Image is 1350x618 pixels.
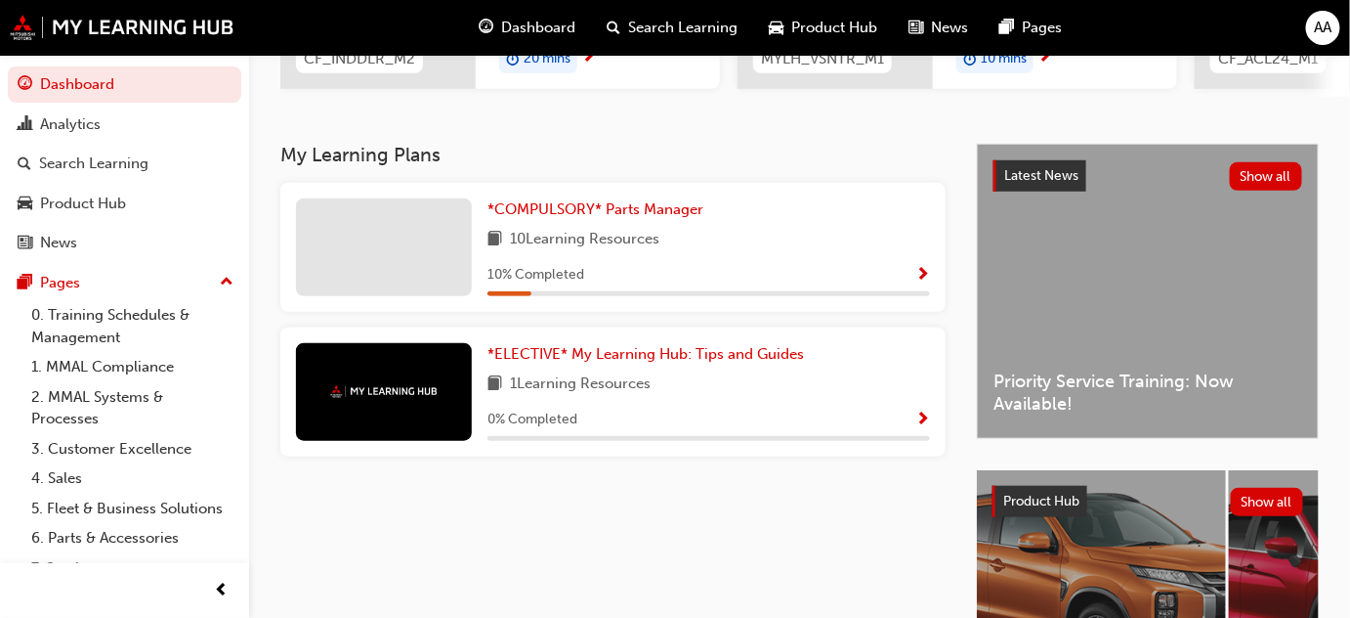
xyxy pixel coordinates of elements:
span: guage-icon [18,76,32,94]
button: Show Progress [915,263,930,287]
span: car-icon [769,16,783,40]
span: next-icon [1037,49,1052,66]
a: 3. Customer Excellence [23,434,241,464]
span: *ELECTIVE* My Learning Hub: Tips and Guides [487,345,804,363]
a: *COMPULSORY* Parts Manager [487,199,711,221]
span: 20 mins [524,48,570,70]
span: book-icon [487,373,502,397]
span: car-icon [18,196,32,213]
button: Pages [8,265,241,301]
a: 0. Training Schedules & Management [23,300,241,352]
a: *ELECTIVE* My Learning Hub: Tips and Guides [487,343,812,366]
a: 4. Sales [23,463,241,494]
a: news-iconNews [893,8,984,48]
span: 0 % Completed [487,409,577,431]
span: AA [1315,17,1332,39]
span: next-icon [581,49,596,66]
span: duration-icon [963,47,977,72]
button: Show all [1231,488,1304,516]
a: Product Hub [8,186,241,222]
div: Pages [40,272,80,294]
button: AA [1306,11,1340,45]
img: mmal [330,385,438,398]
span: News [931,17,968,39]
span: Pages [1022,17,1062,39]
span: 1 Learning Resources [510,373,651,397]
img: mmal [10,15,234,40]
span: CF_INDDLR_M2 [304,48,415,70]
a: Product HubShow all [992,486,1303,517]
a: search-iconSearch Learning [591,8,753,48]
a: 6. Parts & Accessories [23,523,241,553]
span: search-icon [18,155,31,173]
a: News [8,225,241,261]
h3: My Learning Plans [280,144,946,166]
span: CF_ACL24_M1 [1218,48,1319,70]
span: pages-icon [999,16,1014,40]
a: 1. MMAL Compliance [23,352,241,382]
span: 10 mins [981,48,1027,70]
span: news-icon [18,235,32,252]
span: prev-icon [215,579,230,603]
span: book-icon [487,228,502,252]
a: Latest NewsShow all [993,160,1302,192]
span: chart-icon [18,116,32,134]
a: Dashboard [8,66,241,103]
span: up-icon [220,270,233,295]
span: duration-icon [506,47,520,72]
span: Product Hub [791,17,877,39]
span: MYLH_VSNTR_M1 [761,48,884,70]
button: Show Progress [915,408,930,432]
a: Search Learning [8,146,241,182]
span: 10 % Completed [487,264,584,287]
a: Latest NewsShow allPriority Service Training: Now Available! [977,144,1319,439]
button: DashboardAnalyticsSearch LearningProduct HubNews [8,63,241,265]
a: pages-iconPages [984,8,1077,48]
span: Search Learning [628,17,738,39]
div: Product Hub [40,193,126,215]
span: guage-icon [479,16,493,40]
a: 7. Service [23,553,241,584]
div: News [40,232,77,254]
span: 10 Learning Resources [510,228,659,252]
a: guage-iconDashboard [463,8,591,48]
span: news-icon [908,16,923,40]
a: 5. Fleet & Business Solutions [23,494,241,524]
span: search-icon [607,16,620,40]
a: 2. MMAL Systems & Processes [23,382,241,434]
div: Search Learning [39,153,148,175]
a: car-iconProduct Hub [753,8,893,48]
button: Show all [1230,162,1303,191]
span: Product Hub [1003,493,1079,509]
div: Analytics [40,113,101,136]
span: pages-icon [18,275,32,292]
span: Show Progress [915,267,930,285]
span: *COMPULSORY* Parts Manager [487,200,703,218]
a: Analytics [8,107,241,143]
span: Priority Service Training: Now Available! [993,371,1302,415]
span: Dashboard [501,17,575,39]
span: Show Progress [915,412,930,429]
span: Latest News [1004,167,1078,184]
